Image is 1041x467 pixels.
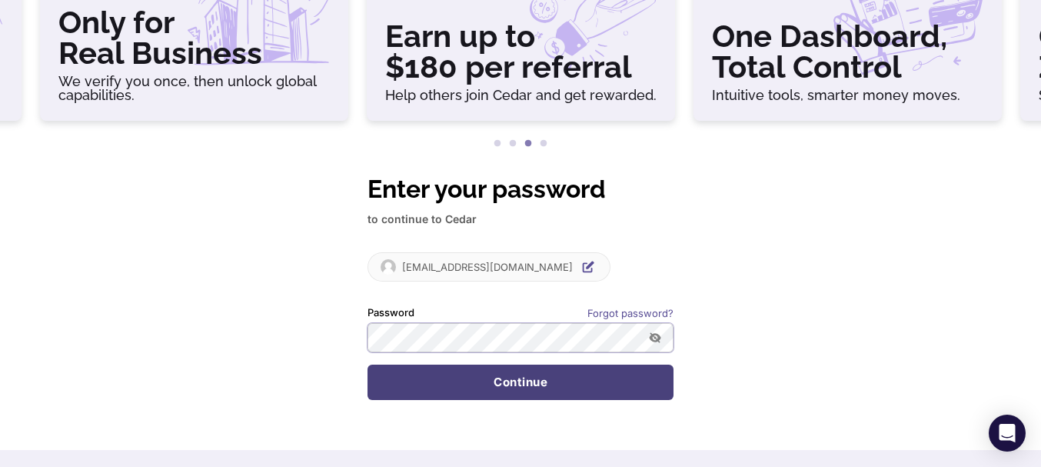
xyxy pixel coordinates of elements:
h3: Earn up to $180 per referral [385,21,657,82]
p: to continue to Cedar [368,211,673,228]
button: Hide password [646,329,664,347]
button: 1 [490,136,505,152]
button: 3 [520,136,536,152]
h3: One Dashboard, Total Control [712,21,983,82]
a: Forgot password? [587,307,673,319]
button: 2 [505,136,520,152]
label: Password [368,306,414,320]
h6: We verify you once, then unlock global capabilities. [58,75,330,102]
button: Edit [579,258,597,276]
h6: Intuitive tools, smarter money moves. [712,88,983,102]
h3: Only for Real Business [58,7,330,68]
h6: Help others join Cedar and get rewarded. [385,88,657,102]
div: Open Intercom Messenger [989,415,1026,452]
p: [EMAIL_ADDRESS][DOMAIN_NAME] [402,261,573,273]
button: 4 [536,136,551,152]
button: Continue [368,365,673,400]
h1: Enter your password [368,171,673,208]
